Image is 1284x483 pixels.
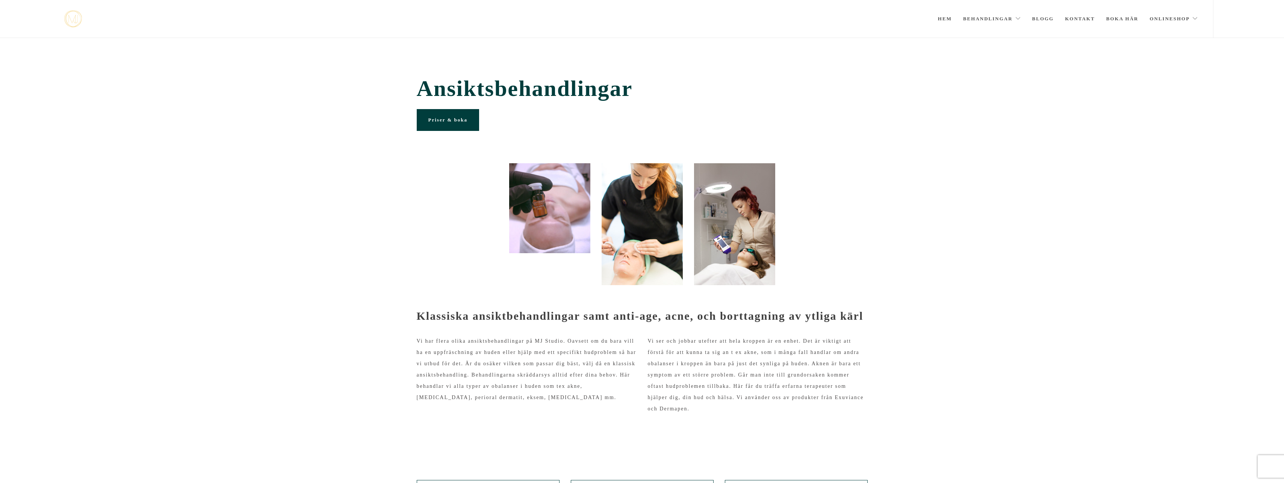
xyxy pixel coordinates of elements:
[417,310,864,322] strong: Klassiska ansiktbehandlingar samt anti-age, acne, och borttagning av ytliga kärl
[428,117,467,123] span: Priser & boka
[694,163,775,285] img: evh_NF_2018_90598 (1)
[509,163,590,253] img: 20200316_113429315_iOS
[64,11,82,27] img: mjstudio
[602,163,683,285] img: Portömning Stockholm
[417,76,868,102] span: Ansiktsbehandlingar
[64,11,82,27] a: mjstudio mjstudio mjstudio
[417,442,419,447] span: -
[648,338,864,412] span: Vi ser och jobbar utefter att hela kroppen är en enhet. Det är viktigt att förstå för att kunna t...
[417,109,479,131] a: Priser & boka
[417,338,636,400] span: Vi har flera olika ansiktsbehandlingar på MJ Studio. Oavsett om du bara vill ha en uppfräschning ...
